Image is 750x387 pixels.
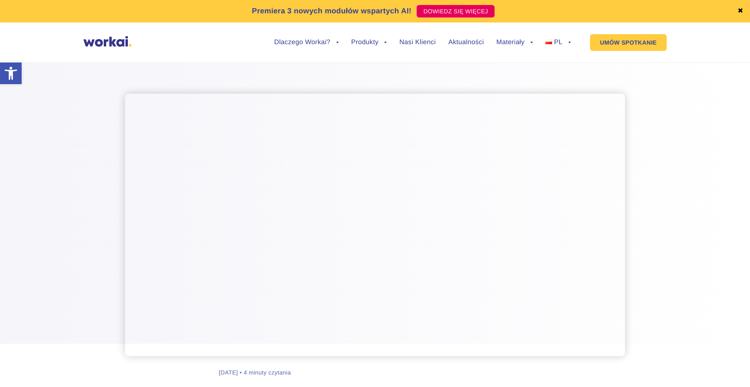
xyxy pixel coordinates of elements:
[252,5,412,17] p: Premiera 3 nowych modułów wspartych AI!
[351,39,387,46] a: Produkty
[399,39,435,46] a: Nasi Klienci
[737,8,743,15] a: ✖
[219,369,291,377] div: [DATE] • 4 minuty czytania
[274,39,339,46] a: Dlaczego Workai?
[448,39,484,46] a: Aktualności
[590,34,667,51] a: UMÓW SPOTKANIE
[545,39,571,46] a: PL
[417,5,495,17] a: DOWIEDZ SIĘ WIĘCEJ
[496,39,533,46] a: Materiały
[554,39,562,46] span: PL
[125,94,625,356] img: remote work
